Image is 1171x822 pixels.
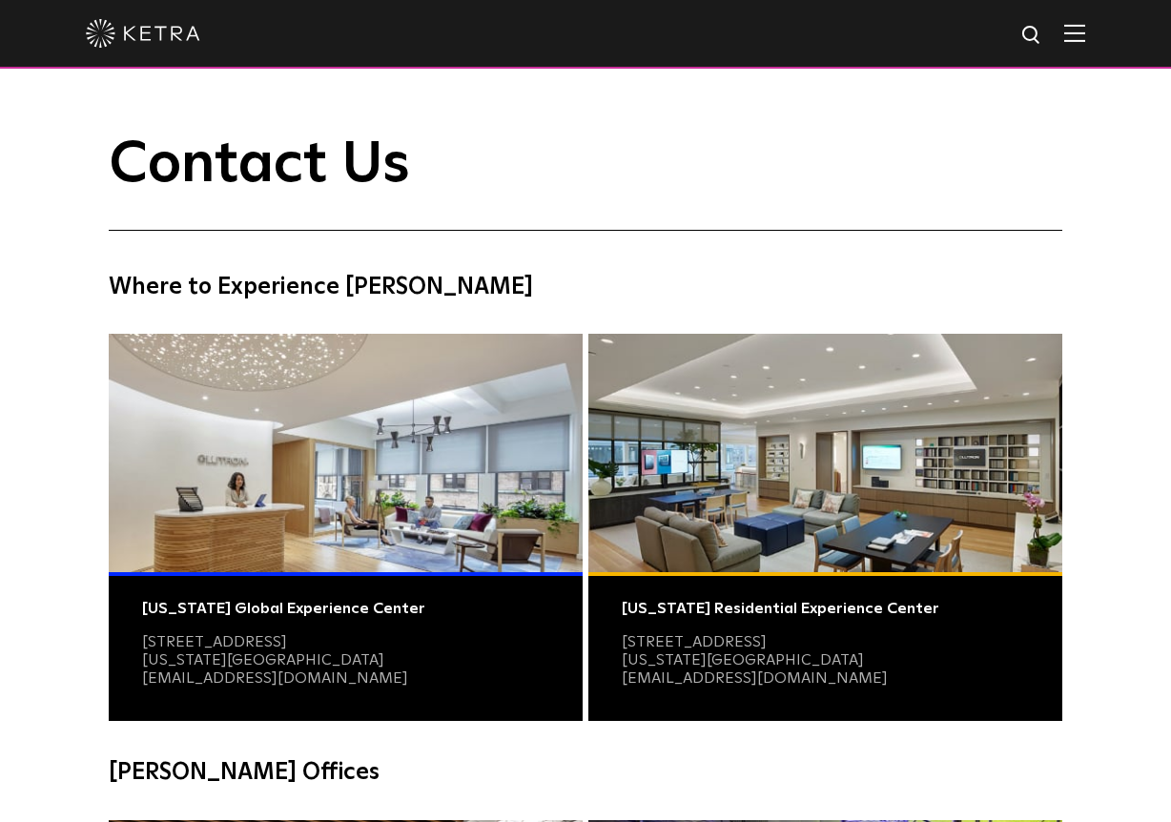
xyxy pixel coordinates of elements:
a: [EMAIL_ADDRESS][DOMAIN_NAME] [622,670,888,686]
div: [US_STATE] Global Experience Center [142,600,549,618]
a: [US_STATE][GEOGRAPHIC_DATA] [142,652,384,668]
h1: Contact Us [109,134,1062,231]
img: Hamburger%20Nav.svg [1064,24,1085,42]
h4: [PERSON_NAME] Offices [109,754,1062,791]
div: [US_STATE] Residential Experience Center [622,600,1029,618]
a: [STREET_ADDRESS] [622,634,767,649]
a: [US_STATE][GEOGRAPHIC_DATA] [622,652,864,668]
img: Residential Photo@2x [588,334,1062,572]
img: ketra-logo-2019-white [86,19,200,48]
h4: Where to Experience [PERSON_NAME] [109,269,1062,305]
a: [EMAIL_ADDRESS][DOMAIN_NAME] [142,670,408,686]
a: [STREET_ADDRESS] [142,634,287,649]
img: Commercial Photo@2x [109,334,583,572]
img: search icon [1020,24,1044,48]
